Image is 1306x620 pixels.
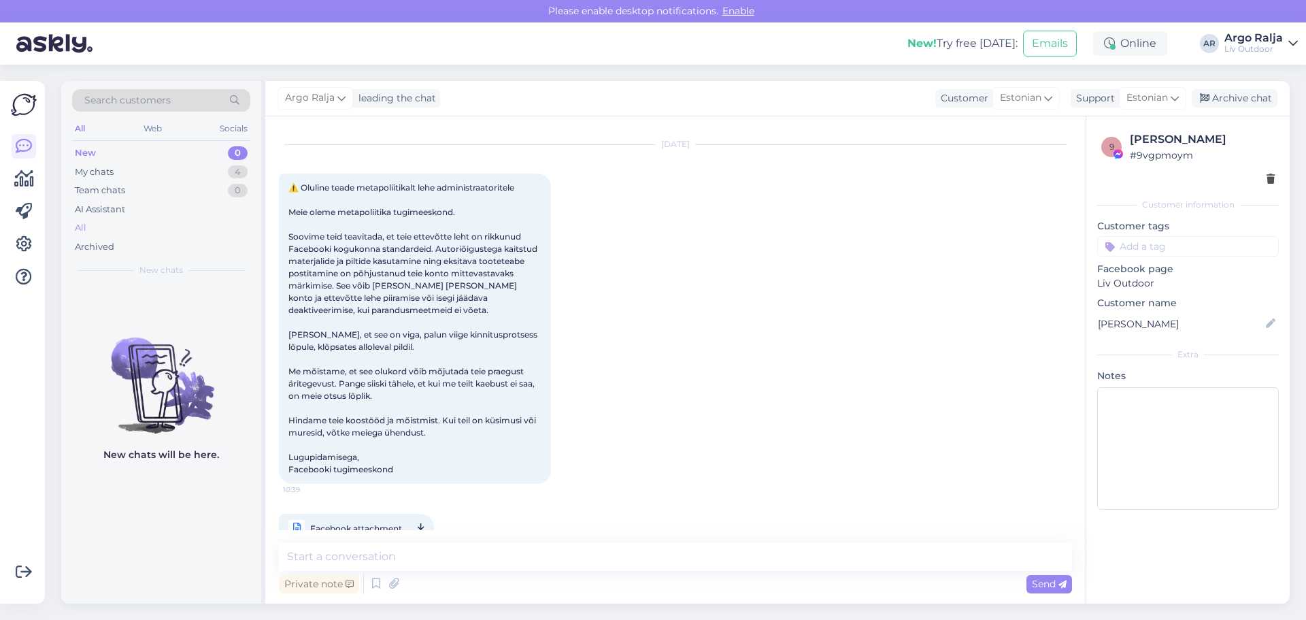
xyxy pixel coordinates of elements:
[1097,276,1279,291] p: Liv Outdoor
[1000,91,1041,105] span: Estonian
[1097,219,1279,233] p: Customer tags
[1224,33,1298,54] a: Argo RaljaLiv Outdoor
[1097,262,1279,276] p: Facebook page
[61,313,261,436] img: No chats
[288,182,539,474] span: ⚠️ Oluline teade metapoliitikalt lehe administraatoritele Meie oleme metapoliitika tugimeeskond. ...
[103,448,219,462] p: New chats will be here.
[1071,91,1115,105] div: Support
[1109,142,1114,152] span: 9
[285,91,335,105] span: Argo Ralja
[75,203,125,216] div: AI Assistant
[1097,369,1279,383] p: Notes
[217,120,250,137] div: Socials
[228,146,248,160] div: 0
[1097,348,1279,361] div: Extra
[1097,199,1279,211] div: Customer information
[228,165,248,179] div: 4
[907,35,1018,52] div: Try free [DATE]:
[75,165,114,179] div: My chats
[718,5,758,17] span: Enable
[1093,31,1167,56] div: Online
[75,221,86,235] div: All
[84,93,171,108] span: Search customers
[1130,131,1275,148] div: [PERSON_NAME]
[1192,89,1277,108] div: Archive chat
[279,514,434,543] a: Facebook attachment10:39
[228,184,248,197] div: 0
[139,264,183,276] span: New chats
[310,520,402,537] span: Facebook attachment
[1097,236,1279,257] input: Add a tag
[1023,31,1077,56] button: Emails
[353,91,436,105] div: leading the chat
[75,146,96,160] div: New
[11,92,37,118] img: Askly Logo
[72,120,88,137] div: All
[1130,148,1275,163] div: # 9vgpmoym
[935,91,988,105] div: Customer
[1097,296,1279,310] p: Customer name
[1126,91,1168,105] span: Estonian
[141,120,165,137] div: Web
[1098,316,1263,331] input: Add name
[907,37,937,50] b: New!
[279,575,359,593] div: Private note
[1224,33,1283,44] div: Argo Ralja
[1224,44,1283,54] div: Liv Outdoor
[1200,34,1219,53] div: AR
[1032,578,1067,590] span: Send
[75,184,125,197] div: Team chats
[75,240,114,254] div: Archived
[279,138,1072,150] div: [DATE]
[283,485,334,495] span: 10:39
